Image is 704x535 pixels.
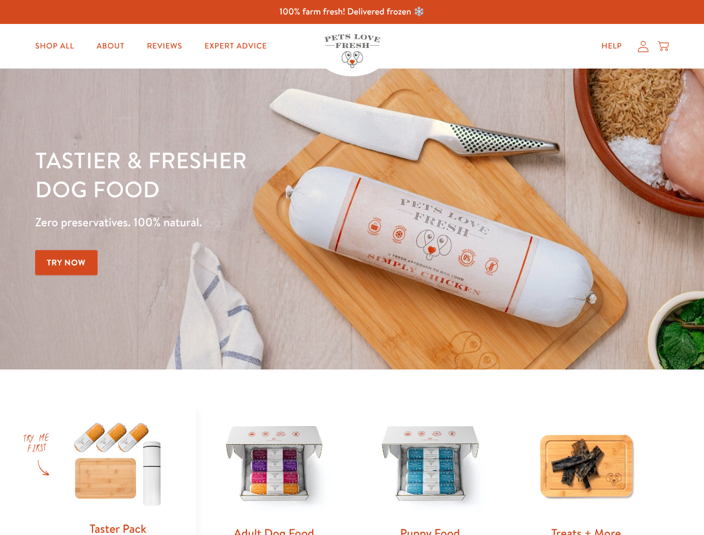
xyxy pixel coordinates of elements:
p: Zero preservatives. 100% natural. [35,212,458,232]
a: Reviews [138,35,191,57]
h1: Tastier & fresher dog food [35,145,458,203]
a: Help [593,35,631,57]
img: Pets Love Fresh [324,34,380,68]
a: Shop All [26,35,83,57]
a: About [88,35,133,57]
a: Try Now [35,250,98,275]
a: Expert Advice [196,35,276,57]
